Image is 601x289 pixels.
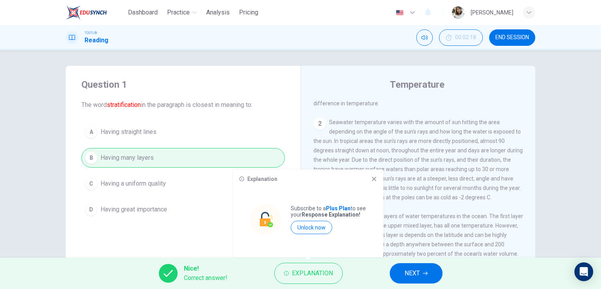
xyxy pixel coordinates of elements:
[66,5,107,20] img: EduSynch logo
[85,36,108,45] h1: Reading
[291,205,367,218] p: Subscribe to a to see your
[81,100,285,110] span: The word in the paragraph is closest in meaning to:
[239,8,258,17] span: Pricing
[455,34,476,41] span: 00:02:18
[302,211,360,218] strong: Response Explanation!
[81,78,285,91] h4: Question 1
[247,176,277,182] h6: Explanation
[574,262,593,281] div: Open Intercom Messenger
[107,101,141,108] font: stratification
[405,268,420,279] span: NEXT
[439,29,483,46] div: Hide
[452,6,464,19] img: Profile picture
[395,10,405,16] img: en
[416,29,433,46] div: Mute
[313,119,523,200] span: Seawater temperature varies with the amount of sun hitting the area depending on the angle of the...
[326,205,351,211] strong: Plus Plan
[85,30,97,36] span: TOEFL®
[184,264,227,273] span: Nice!
[471,8,513,17] div: [PERSON_NAME]
[184,273,227,283] span: Correct answer!
[167,8,190,17] span: Practice
[206,8,230,17] span: Analysis
[313,117,326,130] div: 2
[292,268,333,279] span: Explanation
[390,78,444,91] h4: Temperature
[495,34,529,41] span: END SESSION
[291,221,332,234] button: Unlock now
[128,8,158,17] span: Dashboard
[313,213,523,257] span: There are three main layers of water temperatures in the ocean. The first layer of the ocean, cal...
